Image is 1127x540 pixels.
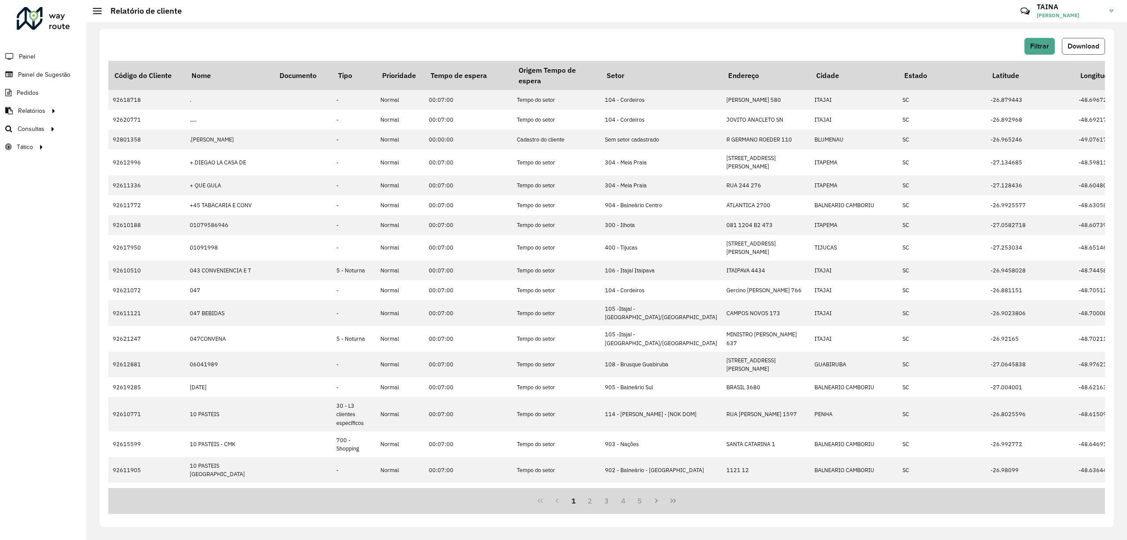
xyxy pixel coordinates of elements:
th: Origem Tempo de espera [512,61,600,90]
td: ITAJAI [810,280,898,300]
td: + QUE GULA [185,175,273,195]
td: - [332,377,376,397]
td: Tempo do setor [512,149,600,175]
td: -26.879443 [986,90,1074,110]
td: BRASIL 3680 [722,377,810,397]
td: 047CONVENA [185,326,273,351]
th: Nome [185,61,273,90]
td: -27.641934 [986,483,1074,503]
td: Normal [376,352,424,377]
td: SC [898,326,986,351]
td: SANTA CATARINA 1 [722,432,810,457]
td: 92615599 [108,432,185,457]
td: 92801358 [108,130,185,149]
td: .[PERSON_NAME] [185,130,273,149]
td: Normal [376,235,424,261]
td: ATLANTICA 2700 [722,195,810,215]
th: Estado [898,61,986,90]
td: GUABIRUBA [810,352,898,377]
td: ITAJAI [810,110,898,130]
td: Tempo do setor [512,326,600,351]
td: 92621072 [108,280,185,300]
td: AVN [PERSON_NAME] 270 [722,483,810,503]
td: SC [898,110,986,130]
td: - [332,175,376,195]
td: ITAPEMA [810,215,898,235]
td: 01091998 [185,235,273,261]
th: Cidade [810,61,898,90]
td: ITAJAI [810,261,898,280]
span: Consultas [18,124,44,134]
td: BALNEARIO CAMBORIU [810,432,898,457]
td: Tempo do setor [512,235,600,261]
td: JOVITO ANACLETO SN [722,110,810,130]
td: ITAPEMA [810,149,898,175]
td: 92610510 [108,261,185,280]
td: 700 - Shopping [332,432,376,457]
th: Endereço [722,61,810,90]
td: SC [898,280,986,300]
td: ..... [185,110,273,130]
button: Next Page [648,492,665,509]
span: [PERSON_NAME] [1037,11,1103,19]
td: SC [898,377,986,397]
td: 00:07:00 [424,90,512,110]
td: 06041989 [185,352,273,377]
td: 5 - Noturna [332,326,376,351]
td: Tempo do setor [512,195,600,215]
th: Tipo [332,61,376,90]
td: SC [898,175,986,195]
span: Relatórios [18,106,45,115]
td: - [332,90,376,110]
td: 92617950 [108,235,185,261]
td: 902 - Balneário - [GEOGRAPHIC_DATA] [600,457,722,483]
td: 104 - Cordeiros [600,90,722,110]
td: -26.881151 [986,280,1074,300]
td: [DATE] [185,377,273,397]
td: Tempo do setor [512,432,600,457]
td: - [332,483,376,503]
td: Normal [376,175,424,195]
td: 114 - [PERSON_NAME] - [NOK DOM] [600,397,722,432]
td: - [332,457,376,483]
td: - [332,149,376,175]
td: Tempo do setor [512,110,600,130]
h2: Relatório de cliente [102,6,182,16]
td: - [332,215,376,235]
td: [PERSON_NAME] 580 [722,90,810,110]
td: SC [898,457,986,483]
button: Download [1062,38,1105,55]
td: 108 - Brusque Guabiruba [600,352,722,377]
td: Normal [376,397,424,432]
td: SC [898,149,986,175]
td: 92611336 [108,175,185,195]
td: Tempo do setor [512,90,600,110]
button: Filtrar [1024,38,1055,55]
td: 00:07:00 [424,215,512,235]
td: 92611772 [108,195,185,215]
td: 304 - Meia Praia [600,175,722,195]
td: Tempo do setor [512,457,600,483]
span: Download [1068,42,1099,50]
span: Filtrar [1030,42,1049,50]
td: [STREET_ADDRESS][PERSON_NAME] [722,149,810,175]
td: BALNEARIO CAMBORIU [810,457,898,483]
td: - [332,235,376,261]
td: 00:07:00 [424,300,512,326]
td: Sem setor cadastrado [600,483,722,503]
th: Setor [600,61,722,90]
td: 904 - Balneário Centro [600,195,722,215]
td: 00:07:00 [424,352,512,377]
td: CAMPOS NOVOS 173 [722,300,810,326]
td: 047 [185,280,273,300]
td: - [332,300,376,326]
td: Tempo do setor [512,261,600,280]
td: Tempo do setor [512,215,600,235]
td: TIJUCAS [810,235,898,261]
td: Tempo do setor [512,352,600,377]
td: Normal [376,432,424,457]
td: 10 PASTEIS [GEOGRAPHIC_DATA] [185,457,273,483]
td: ITAJAI [810,90,898,110]
td: -27.004001 [986,377,1074,397]
td: 00:07:00 [424,377,512,397]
